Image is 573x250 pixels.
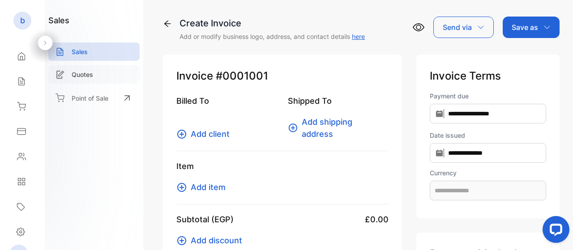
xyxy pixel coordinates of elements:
[216,68,268,84] span: #0001001
[176,68,389,84] p: Invoice
[191,181,226,193] span: Add item
[430,168,546,178] label: Currency
[48,14,69,26] h1: sales
[302,116,383,140] span: Add shipping address
[512,22,538,33] p: Save as
[288,116,389,140] button: Add shipping address
[176,213,234,225] p: Subtotal (EGP)
[288,95,389,107] p: Shipped To
[20,15,25,26] p: b
[433,17,494,38] button: Send via
[176,160,389,172] p: Item
[352,33,365,40] a: here
[430,68,546,84] p: Invoice Terms
[191,234,242,246] span: Add discount
[180,17,365,30] div: Create Invoice
[535,212,573,250] iframe: LiveChat chat widget
[176,95,277,107] p: Billed To
[48,42,140,61] a: Sales
[72,70,93,79] p: Quotes
[72,47,88,56] p: Sales
[430,91,546,101] label: Payment due
[503,17,560,38] button: Save as
[48,65,140,84] a: Quotes
[176,234,248,246] button: Add discount
[180,32,365,41] p: Add or modify business logo, address, and contact details
[72,93,108,103] p: Point of Sale
[191,128,230,140] span: Add client
[430,131,546,140] label: Date issued
[176,128,235,140] button: Add client
[176,181,231,193] button: Add item
[443,22,472,33] p: Send via
[365,213,389,225] span: £0.00
[48,88,140,108] a: Point of Sale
